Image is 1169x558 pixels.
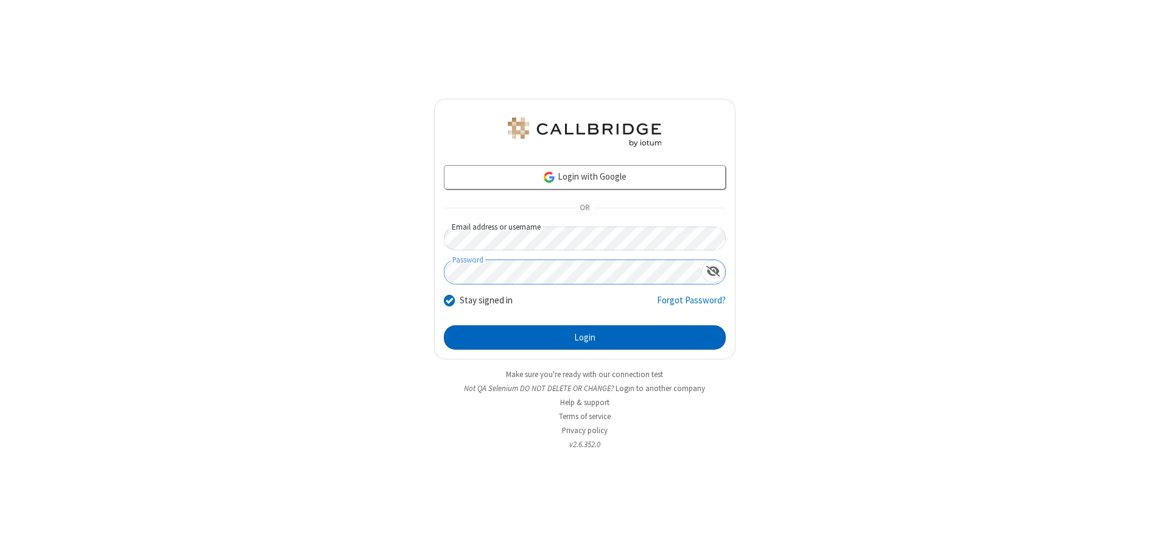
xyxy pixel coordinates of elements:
a: Forgot Password? [657,294,726,317]
label: Stay signed in [460,294,513,308]
a: Make sure you're ready with our connection test [506,369,663,380]
li: v2.6.352.0 [434,439,735,450]
input: Password [444,260,701,284]
a: Help & support [560,397,609,408]
button: Login [444,325,726,350]
a: Login with Google [444,165,726,189]
span: OR [575,200,594,217]
img: google-icon.png [542,171,556,184]
li: Not QA Selenium DO NOT DELETE OR CHANGE? [434,383,735,394]
div: Show password [701,260,725,283]
a: Terms of service [559,411,611,422]
img: QA Selenium DO NOT DELETE OR CHANGE [505,118,664,147]
a: Privacy policy [562,425,608,436]
button: Login to another company [616,383,705,394]
input: Email address or username [444,227,726,250]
